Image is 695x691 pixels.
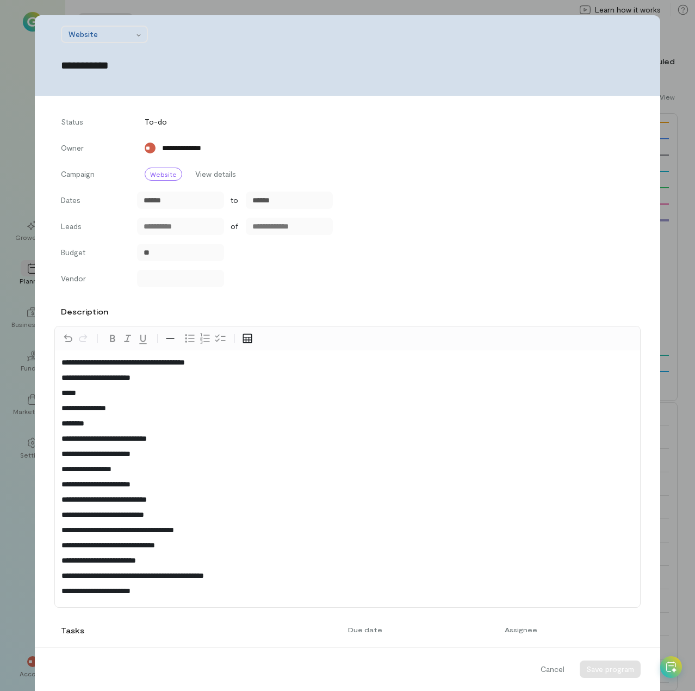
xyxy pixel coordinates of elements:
[61,247,126,261] label: Budget
[586,664,634,674] span: Save program
[55,350,640,607] div: editable markdown
[342,625,498,634] div: Due date
[61,221,126,235] label: Leads
[541,664,564,675] span: Cancel
[61,143,126,157] label: Owner
[61,306,108,317] label: Description
[61,116,126,131] label: Status
[61,273,126,287] label: Vendor
[498,625,601,634] div: Assignee
[61,625,82,636] div: Tasks
[231,195,238,206] span: to
[61,169,126,183] label: Campaign
[231,221,238,232] span: of
[195,169,236,180] span: View details
[61,195,126,206] label: Dates
[580,661,641,678] button: Save program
